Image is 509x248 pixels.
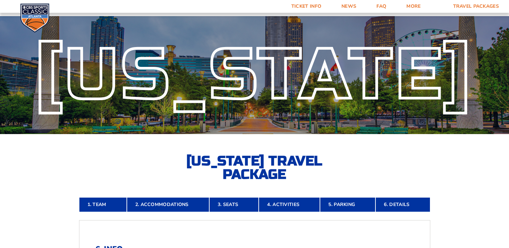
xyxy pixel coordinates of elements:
a: 1. Team [79,197,127,212]
img: CBS Sports Classic [20,3,49,33]
a: 3. Seats [209,197,259,212]
a: 5. Parking [320,197,375,212]
h2: [US_STATE] Travel Package [181,154,329,181]
a: 2. Accommodations [127,197,209,212]
a: 4. Activities [259,197,320,212]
